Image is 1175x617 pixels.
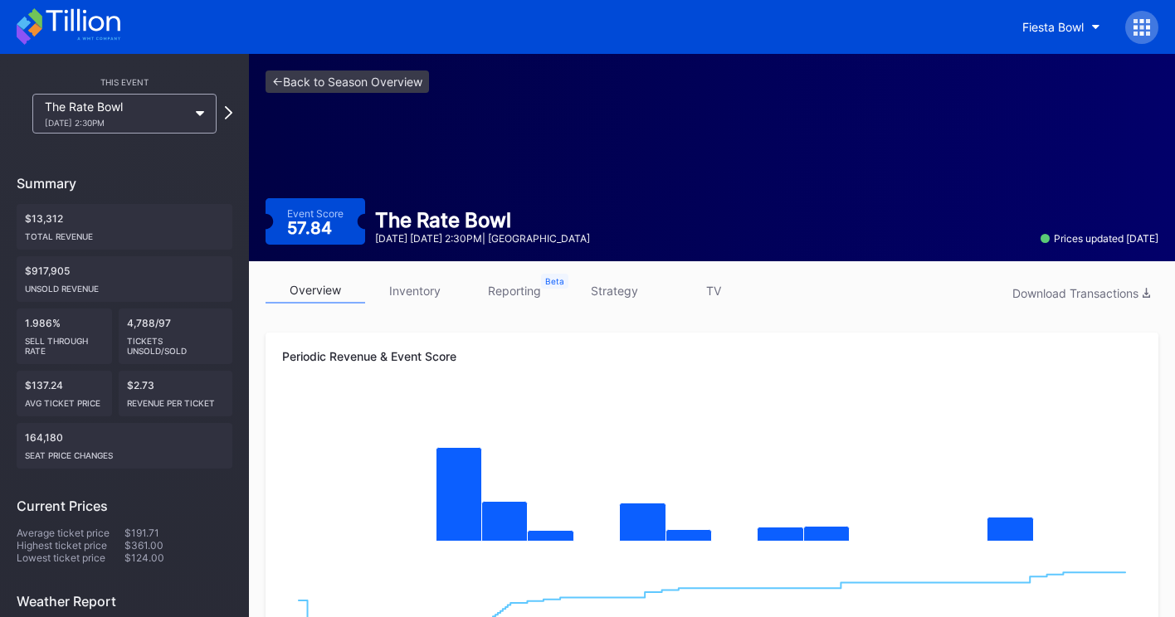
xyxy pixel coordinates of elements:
[17,308,112,364] div: 1.986%
[45,100,188,128] div: The Rate Bowl
[17,175,232,192] div: Summary
[124,527,232,539] div: $191.71
[17,527,124,539] div: Average ticket price
[17,551,124,564] div: Lowest ticket price
[664,278,763,304] a: TV
[119,308,233,364] div: 4,788/97
[124,551,232,564] div: $124.00
[17,371,112,416] div: $137.24
[1012,286,1150,300] div: Download Transactions
[17,256,232,302] div: $917,905
[1010,12,1113,42] button: Fiesta Bowl
[17,498,232,514] div: Current Prices
[25,391,104,408] div: Avg ticket price
[17,539,124,551] div: Highest ticket price
[119,371,233,416] div: $2.73
[564,278,664,304] a: strategy
[124,539,232,551] div: $361.00
[375,232,590,245] div: [DATE] [DATE] 2:30PM | [GEOGRAPHIC_DATA]
[282,392,1142,558] svg: Chart title
[287,207,344,220] div: Event Score
[127,329,225,356] div: Tickets Unsold/Sold
[17,423,232,469] div: 164,180
[127,391,225,408] div: Revenue per ticket
[17,204,232,250] div: $13,312
[266,70,429,93] a: <-Back to Season Overview
[25,277,224,294] div: Unsold Revenue
[465,278,564,304] a: reporting
[282,349,1142,363] div: Periodic Revenue & Event Score
[375,208,590,232] div: The Rate Bowl
[17,77,232,87] div: This Event
[1004,282,1158,304] button: Download Transactions
[25,329,104,356] div: Sell Through Rate
[17,593,232,610] div: Weather Report
[25,444,224,460] div: seat price changes
[266,278,365,304] a: overview
[25,225,224,241] div: Total Revenue
[287,220,336,236] div: 57.84
[1022,20,1084,34] div: Fiesta Bowl
[365,278,465,304] a: inventory
[1041,232,1158,245] div: Prices updated [DATE]
[45,118,188,128] div: [DATE] 2:30PM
